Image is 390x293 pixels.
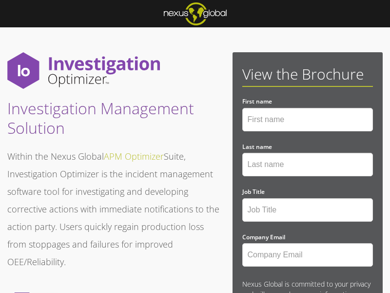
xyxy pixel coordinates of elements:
span: Last name [242,143,272,151]
img: ng-logo-hubspot-blog-01 [164,2,227,25]
span: First name [242,97,272,105]
input: Job Title [242,198,373,222]
input: Company Email [242,243,373,267]
p: Within the Nexus Global Suite, Investigation Optimizer is the incident management software tool f... [7,147,222,271]
span: View the Brochure [242,64,364,84]
span: Company Email [242,233,285,241]
img: IOstacked [7,52,160,89]
h3: Investigation Management Solution [7,99,222,138]
input: First name [242,108,373,131]
input: Last name [242,153,373,176]
span: Job Title [242,188,265,196]
a: APM Optimizer [104,150,164,162]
